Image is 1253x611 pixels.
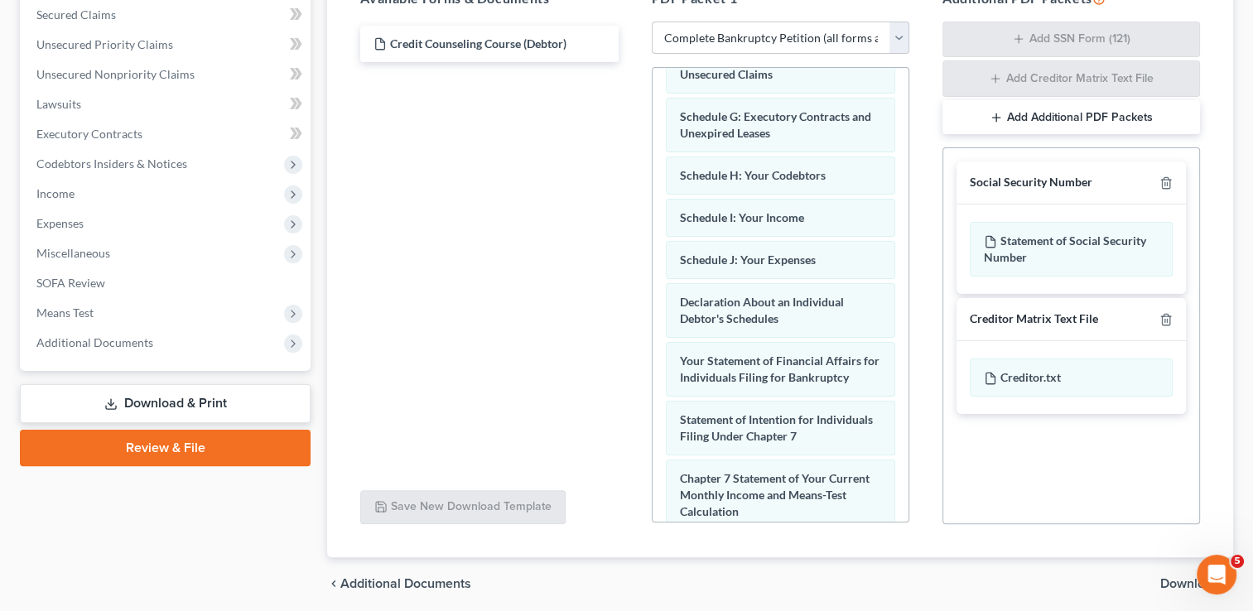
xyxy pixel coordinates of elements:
[36,156,187,171] span: Codebtors Insiders & Notices
[680,253,816,267] span: Schedule J: Your Expenses
[23,268,311,298] a: SOFA Review
[360,490,566,525] button: Save New Download Template
[20,384,311,423] a: Download & Print
[36,97,81,111] span: Lawsuits
[340,577,471,590] span: Additional Documents
[390,36,566,51] span: Credit Counseling Course (Debtor)
[680,412,873,443] span: Statement of Intention for Individuals Filing Under Chapter 7
[20,430,311,466] a: Review & File
[680,354,880,384] span: Your Statement of Financial Affairs for Individuals Filing for Bankruptcy
[942,100,1200,135] button: Add Additional PDF Packets
[680,210,804,224] span: Schedule I: Your Income
[680,109,871,140] span: Schedule G: Executory Contracts and Unexpired Leases
[327,577,340,590] i: chevron_left
[36,305,94,320] span: Means Test
[36,7,116,22] span: Secured Claims
[942,22,1200,58] button: Add SSN Form (121)
[970,175,1092,190] div: Social Security Number
[327,577,471,590] a: chevron_left Additional Documents
[1197,555,1236,594] iframe: Intercom live chat
[36,67,195,81] span: Unsecured Nonpriority Claims
[970,222,1173,277] div: Statement of Social Security Number
[36,186,75,200] span: Income
[23,119,311,149] a: Executory Contracts
[36,335,153,349] span: Additional Documents
[1160,577,1233,590] button: Download chevron_right
[680,295,844,325] span: Declaration About an Individual Debtor's Schedules
[23,30,311,60] a: Unsecured Priority Claims
[36,127,142,141] span: Executory Contracts
[23,89,311,119] a: Lawsuits
[680,471,870,518] span: Chapter 7 Statement of Your Current Monthly Income and Means-Test Calculation
[970,311,1098,327] div: Creditor Matrix Text File
[36,246,110,260] span: Miscellaneous
[23,60,311,89] a: Unsecured Nonpriority Claims
[36,37,173,51] span: Unsecured Priority Claims
[942,60,1200,97] button: Add Creditor Matrix Text File
[1160,577,1220,590] span: Download
[970,358,1173,397] div: Creditor.txt
[36,216,84,230] span: Expenses
[1231,555,1244,568] span: 5
[36,276,105,290] span: SOFA Review
[680,168,826,182] span: Schedule H: Your Codebtors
